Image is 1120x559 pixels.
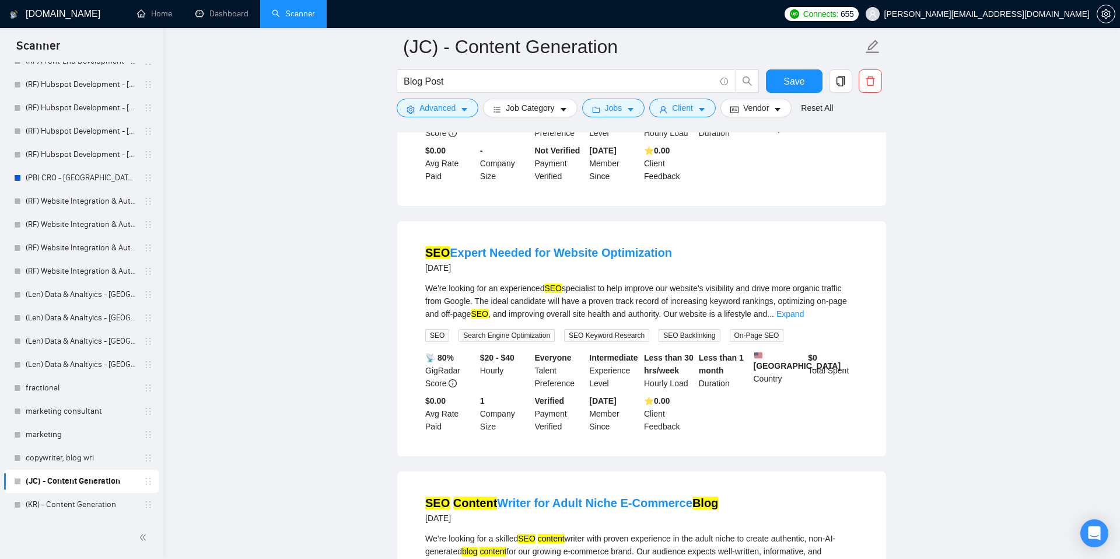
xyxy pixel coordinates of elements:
span: ... [767,309,774,319]
b: Less than 1 month [699,353,744,375]
div: Member Since [587,394,642,433]
b: Less than 30 hrs/week [644,353,694,375]
b: ⭐️ 0.00 [644,396,670,406]
div: Experience Level [587,351,642,390]
mark: SEO [544,284,562,293]
div: [DATE] [425,261,672,275]
span: holder [143,103,153,113]
div: Payment Verified [533,144,587,183]
span: holder [143,337,153,346]
div: We’re looking for an experienced specialist to help improve our website’s visibility and drive mo... [425,282,858,320]
div: Client Feedback [642,144,696,183]
div: Total Spent [806,351,860,390]
span: holder [143,500,153,509]
b: - [480,146,483,155]
img: logo [10,5,18,24]
a: marketing consultant [26,400,136,423]
a: searchScanner [272,9,315,19]
div: Talent Preference [533,351,587,390]
span: folder [592,105,600,114]
mark: SEO [425,246,450,259]
button: Save [766,69,822,93]
button: setting [1097,5,1115,23]
span: holder [143,313,153,323]
div: Member Since [587,144,642,183]
div: Duration [696,351,751,390]
span: Search Engine Optimization [459,329,555,342]
span: SEO Backlinking [659,329,720,342]
b: Not Verified [535,146,580,155]
span: holder [143,383,153,393]
span: setting [1097,9,1115,19]
span: On-Page SEO [730,329,784,342]
span: copy [829,76,852,86]
b: Verified [535,396,565,406]
div: Client Feedback [642,394,696,433]
div: Avg Rate Paid [423,144,478,183]
span: holder [143,430,153,439]
span: SEO Keyword Research [564,329,649,342]
b: ⭐️ 0.00 [644,146,670,155]
span: caret-down [626,105,635,114]
div: Avg Rate Paid [423,394,478,433]
a: (RF) Hubspot Development - [GEOGRAPHIC_DATA] & [GEOGRAPHIC_DATA] (HR$75 +) [26,143,136,166]
span: SEO [425,329,449,342]
b: $ 0 [808,353,817,362]
a: Expand [776,309,804,319]
mark: SEO [471,309,488,319]
span: delete [859,76,881,86]
a: (Len) Data & Analtyics - [GEOGRAPHIC_DATA] (FR$875 + Unsp.) [26,283,136,306]
button: copy [829,69,852,93]
b: $20 - $40 [480,353,514,362]
a: (Len) Data & Analtyics - [GEOGRAPHIC_DATA] (HR$30+) [26,330,136,353]
a: (KR) - Content Generation [26,493,136,516]
span: caret-down [698,105,706,114]
div: [DATE] [425,511,718,525]
span: holder [143,197,153,206]
button: folderJobscaret-down [582,99,645,117]
a: (RF) Website Integration & Automation - [GEOGRAPHIC_DATA] (FR$875 + Unsp) [26,213,136,236]
button: delete [859,69,882,93]
a: (RF) Hubspot Development - [GEOGRAPHIC_DATA] (HR$75 +) [26,96,136,120]
b: Everyone [535,353,572,362]
mark: Blog [692,497,718,509]
b: [DATE] [589,146,616,155]
span: Advanced [419,102,456,114]
b: [GEOGRAPHIC_DATA] [754,351,841,371]
b: [DATE] [589,396,616,406]
mark: SEO [518,534,535,543]
mark: Content [453,497,498,509]
span: holder [143,453,153,463]
div: Hourly [478,351,533,390]
span: holder [143,173,153,183]
span: Connects: [803,8,838,20]
div: GigRadar Score [423,351,478,390]
a: setting [1097,9,1115,19]
mark: content [538,534,565,543]
span: Client [672,102,693,114]
a: (RF) Website Integration & Automation - [GEOGRAPHIC_DATA] (HR$75 +) [26,190,136,213]
a: (RF) Hubspot Development - [GEOGRAPHIC_DATA] & [GEOGRAPHIC_DATA] (FR$875 + Unsp.) [26,120,136,143]
span: user [659,105,667,114]
div: Open Intercom Messenger [1080,519,1108,547]
a: (JC) - Content Generation [26,470,136,493]
span: holder [143,407,153,416]
a: Reset All [801,102,833,114]
a: (PB) CRO - [GEOGRAPHIC_DATA] ($30hr+) [26,166,136,190]
a: marketing [26,423,136,446]
input: Search Freelance Jobs... [404,74,715,89]
span: Jobs [605,102,622,114]
span: setting [407,105,415,114]
button: userClientcaret-down [649,99,716,117]
a: homeHome [137,9,172,19]
a: (Len) Data & Analtyics - [GEOGRAPHIC_DATA] & [GEOGRAPHIC_DATA] (FR$875 + Unsp.) [26,306,136,330]
a: (Len) Data & Analtyics - [GEOGRAPHIC_DATA] & [GEOGRAPHIC_DATA] (HR$30+) [26,353,136,376]
div: Payment Verified [533,394,587,433]
button: settingAdvancedcaret-down [397,99,478,117]
b: $0.00 [425,396,446,406]
b: 📡 80% [425,353,454,362]
span: bars [493,105,501,114]
button: idcardVendorcaret-down [720,99,792,117]
span: holder [143,127,153,136]
a: (RF) Website Integration & Automation - UK & [GEOGRAPHIC_DATA] (FR$875 + Unsp) [26,236,136,260]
